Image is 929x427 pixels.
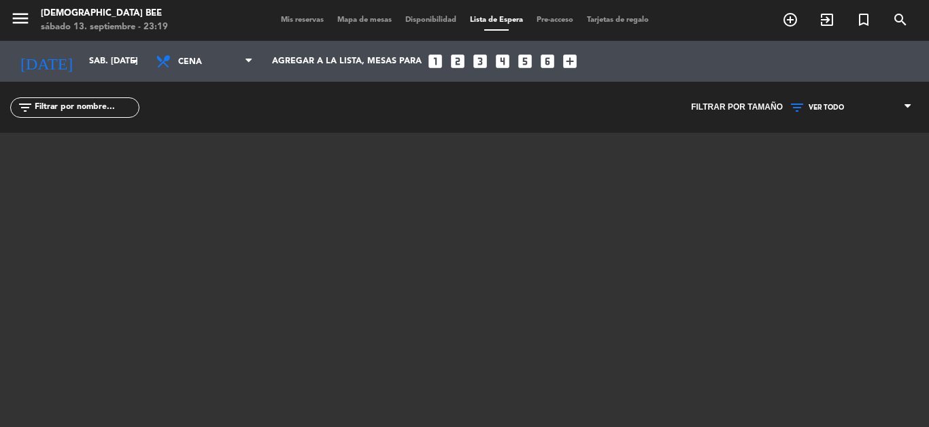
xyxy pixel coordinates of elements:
i: looks_6 [539,52,556,70]
span: Pre-acceso [530,16,580,24]
span: Tarjetas de regalo [580,16,656,24]
i: search [892,12,909,28]
i: looks_one [426,52,444,70]
i: looks_5 [516,52,534,70]
span: Disponibilidad [399,16,463,24]
i: add_box [561,52,579,70]
i: [DATE] [10,46,82,76]
span: Filtrar por tamaño [691,101,783,114]
i: filter_list [17,99,33,116]
i: arrow_drop_down [126,53,143,69]
div: sábado 13. septiembre - 23:19 [41,20,168,34]
button: menu [10,8,31,33]
span: Cena [178,49,243,75]
span: Lista de Espera [463,16,530,24]
div: [DEMOGRAPHIC_DATA] Bee [41,7,168,20]
span: VER TODO [809,104,844,112]
i: menu [10,8,31,29]
i: looks_4 [494,52,511,70]
span: Mapa de mesas [331,16,399,24]
span: Agregar a la lista, mesas para [272,57,422,66]
i: looks_two [449,52,467,70]
span: Mis reservas [274,16,331,24]
i: looks_3 [471,52,489,70]
i: turned_in_not [856,12,872,28]
input: Filtrar por nombre... [33,100,139,115]
i: add_circle_outline [782,12,798,28]
i: exit_to_app [819,12,835,28]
